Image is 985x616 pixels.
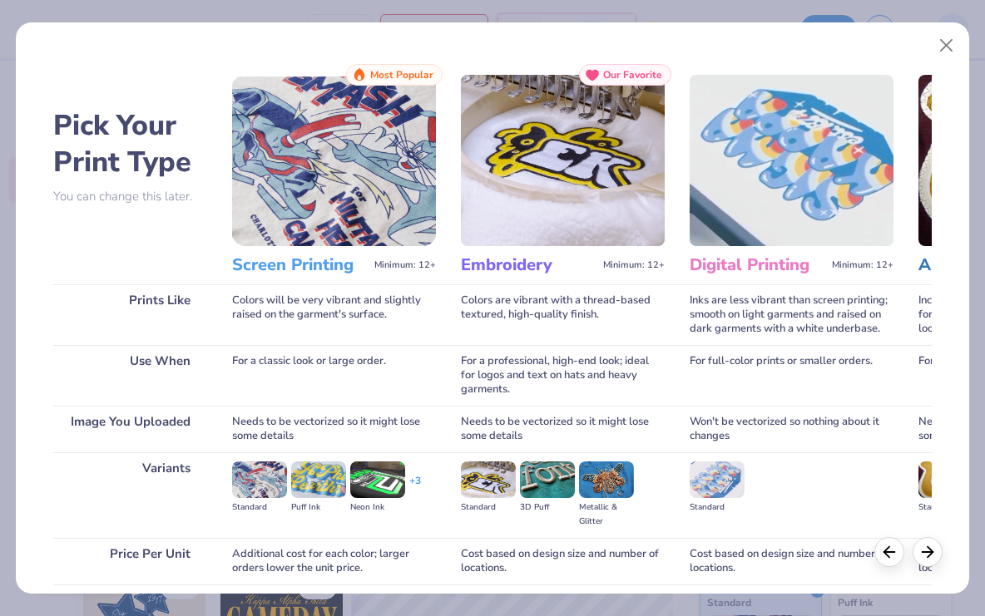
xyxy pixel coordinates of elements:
[690,500,745,515] div: Standard
[461,500,516,515] div: Standard
[461,284,665,345] div: Colors are vibrant with a thread-based textured, high-quality finish.
[232,500,287,515] div: Standard
[461,538,665,584] div: Cost based on design size and number of locations.
[690,538,893,584] div: Cost based on design size and number of locations.
[690,254,825,276] h3: Digital Printing
[232,538,436,584] div: Additional cost for each color; larger orders lower the unit price.
[690,406,893,452] div: Won't be vectorized so nothing about it changes
[409,474,421,502] div: + 3
[53,452,207,538] div: Variants
[690,345,893,406] div: For full-color prints or smaller orders.
[232,284,436,345] div: Colors will be very vibrant and slightly raised on the garment's surface.
[603,259,665,271] span: Minimum: 12+
[690,284,893,345] div: Inks are less vibrant than screen printing; smooth on light garments and raised on dark garments ...
[374,259,436,271] span: Minimum: 12+
[579,461,634,498] img: Metallic & Glitter
[918,461,973,498] img: Standard
[690,75,893,246] img: Digital Printing
[350,500,405,515] div: Neon Ink
[832,259,893,271] span: Minimum: 12+
[232,254,368,276] h3: Screen Printing
[232,461,287,498] img: Standard
[931,30,963,62] button: Close
[918,500,973,515] div: Standard
[579,500,634,529] div: Metallic & Glitter
[461,254,596,276] h3: Embroidery
[232,75,436,246] img: Screen Printing
[370,69,433,81] span: Most Popular
[461,75,665,246] img: Embroidery
[603,69,662,81] span: Our Favorite
[53,284,207,345] div: Prints Like
[53,107,207,180] h2: Pick Your Print Type
[53,538,207,584] div: Price Per Unit
[690,461,745,498] img: Standard
[350,461,405,498] img: Neon Ink
[53,345,207,406] div: Use When
[232,406,436,452] div: Needs to be vectorized so it might lose some details
[291,500,346,515] div: Puff Ink
[461,406,665,452] div: Needs to be vectorized so it might lose some details
[520,500,575,515] div: 3D Puff
[53,406,207,452] div: Image You Uploaded
[461,345,665,406] div: For a professional, high-end look; ideal for logos and text on hats and heavy garments.
[53,190,207,204] p: You can change this later.
[291,461,346,498] img: Puff Ink
[520,461,575,498] img: 3D Puff
[232,345,436,406] div: For a classic look or large order.
[461,461,516,498] img: Standard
